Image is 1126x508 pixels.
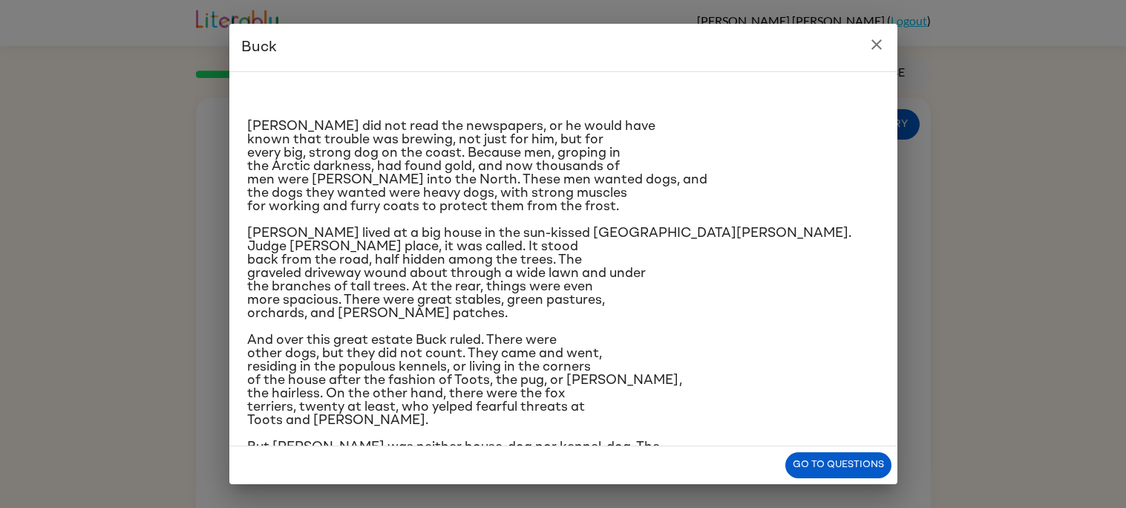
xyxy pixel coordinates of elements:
button: close [862,30,891,59]
span: [PERSON_NAME] lived at a big house in the sun-kissed [GEOGRAPHIC_DATA][PERSON_NAME]. Judge [PERSO... [247,227,851,320]
h2: Buck [229,24,897,71]
button: Go to questions [785,452,891,478]
span: [PERSON_NAME] did not read the newspapers, or he would have known that trouble was brewing, not j... [247,120,707,213]
span: And over this great estate Buck ruled. There were other dogs, but they did not count. They came a... [247,333,682,427]
span: But [PERSON_NAME] was neither house-dog nor kennel-dog. The whole realm was his. Among the terrie... [247,440,762,494]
